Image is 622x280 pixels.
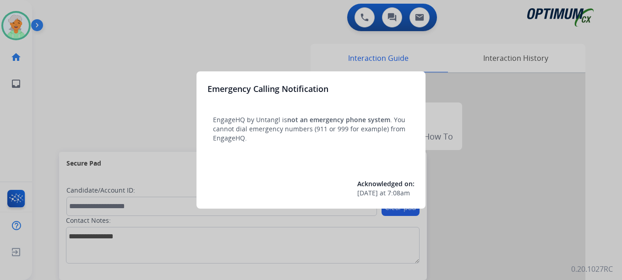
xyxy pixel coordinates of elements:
span: Acknowledged on: [357,179,415,188]
h3: Emergency Calling Notification [207,82,328,95]
div: at [357,188,415,198]
p: 0.20.1027RC [571,264,613,275]
span: 7:08am [387,188,410,198]
span: not an emergency phone system [287,115,390,124]
span: [DATE] [357,188,378,198]
p: EngageHQ by Untangl is . You cannot dial emergency numbers (911 or 999 for example) from EngageHQ. [213,115,409,143]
